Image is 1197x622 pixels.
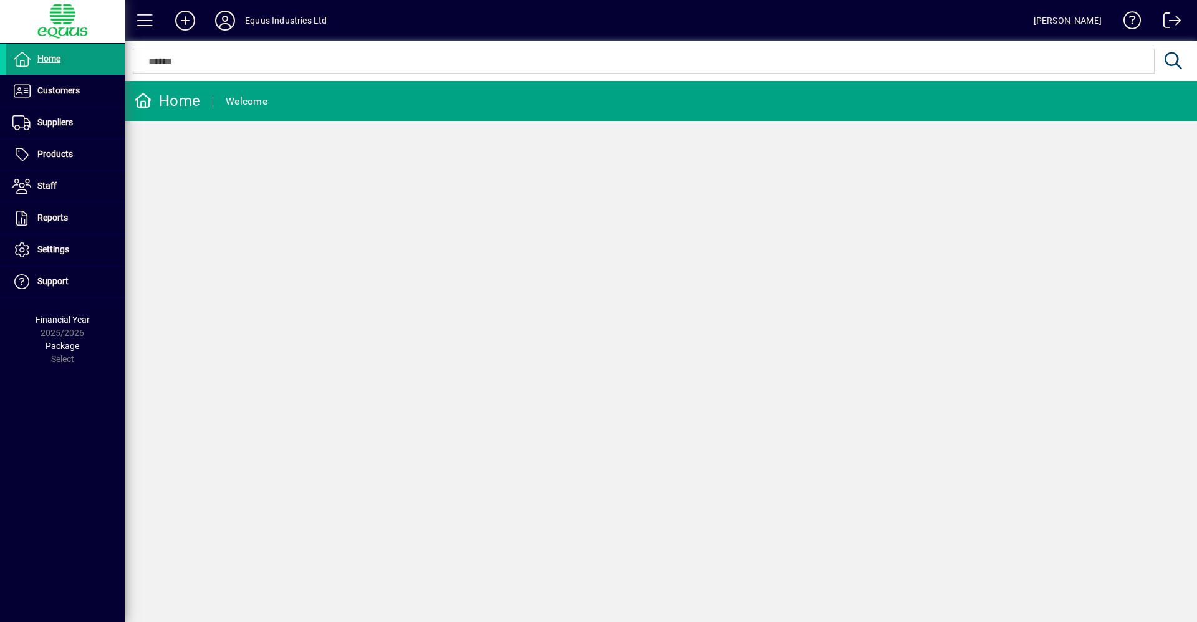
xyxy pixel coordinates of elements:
a: Staff [6,171,125,202]
a: Logout [1154,2,1181,43]
a: Settings [6,234,125,266]
span: Support [37,276,69,286]
span: Financial Year [36,315,90,325]
span: Staff [37,181,57,191]
span: Home [37,54,60,64]
span: Suppliers [37,117,73,127]
button: Add [165,9,205,32]
a: Support [6,266,125,297]
a: Products [6,139,125,170]
a: Knowledge Base [1114,2,1142,43]
div: Equus Industries Ltd [245,11,327,31]
a: Reports [6,203,125,234]
div: Welcome [226,92,267,112]
span: Reports [37,213,68,222]
span: Products [37,149,73,159]
span: Settings [37,244,69,254]
span: Package [46,341,79,351]
div: [PERSON_NAME] [1034,11,1102,31]
a: Customers [6,75,125,107]
span: Customers [37,85,80,95]
button: Profile [205,9,245,32]
a: Suppliers [6,107,125,138]
div: Home [134,91,200,111]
